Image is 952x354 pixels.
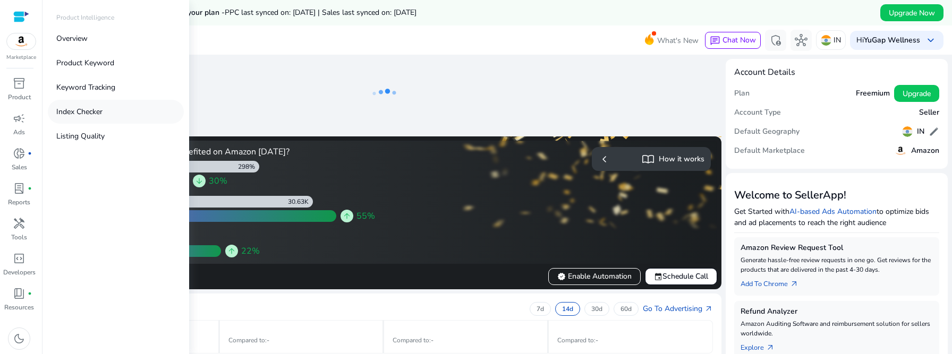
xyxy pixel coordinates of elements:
[766,343,775,352] span: arrow_outward
[343,212,351,220] span: arrow_upward
[56,57,114,68] p: Product Keyword
[856,89,890,98] h5: Freemium
[734,89,750,98] h5: Plan
[741,274,807,289] a: Add To Chrome
[894,144,907,157] img: amazon.svg
[657,31,699,50] span: What's New
[13,112,25,125] span: campaign
[7,33,36,49] img: amazon.svg
[8,92,31,102] p: Product
[864,35,920,45] b: YuGap Wellness
[765,30,786,51] button: admin_panel_settings
[13,77,25,90] span: inventory_2
[13,182,25,195] span: lab_profile
[267,336,269,344] span: -
[741,338,783,353] a: Explorearrow_outward
[911,146,939,156] h5: Amazon
[28,151,32,156] span: fiber_manual_record
[645,268,717,285] button: eventSchedule Call
[56,13,114,22] p: Product Intelligence
[8,197,30,207] p: Reports
[4,303,34,312] p: Resources
[704,305,713,313] span: arrow_outward
[741,255,933,274] p: Generate hassle-free review requests in one go. Get reviews for the products that are delivered i...
[228,335,375,345] p: Compared to :
[856,37,920,44] p: Hi
[591,305,602,313] p: 30d
[734,146,805,156] h5: Default Marketplace
[643,303,713,314] a: Go To Advertisingarrow_outward
[710,36,720,46] span: chat
[834,31,841,49] p: IN
[356,210,375,222] span: 55%
[241,245,260,257] span: 22%
[537,305,544,313] p: 7d
[734,67,795,77] h4: Account Details
[642,153,654,166] span: import_contacts
[790,30,812,51] button: hub
[741,319,933,338] p: Amazon Auditing Software and reimbursement solution for sellers worldwide.
[734,206,939,228] p: Get Started with to optimize bids and ad placements to reach the right audience
[741,244,933,253] h5: Amazon Review Request Tool
[705,32,761,49] button: chatChat Now
[28,291,32,296] span: fiber_manual_record
[620,305,632,313] p: 60d
[722,35,756,45] span: Chat Now
[557,272,566,281] span: verified
[13,287,25,300] span: book_4
[431,336,433,344] span: -
[789,206,877,217] a: AI-based Ads Automation
[924,34,937,47] span: keyboard_arrow_down
[70,8,416,18] h5: Data syncs run less frequently on your plan -
[919,108,939,117] h5: Seller
[209,175,227,187] span: 30%
[393,335,539,345] p: Compared to :
[654,271,708,282] span: Schedule Call
[795,34,807,47] span: hub
[917,127,924,136] h5: IN
[903,88,931,99] span: Upgrade
[227,247,236,255] span: arrow_upward
[225,7,416,18] span: PPC last synced on: [DATE] | Sales last synced on: [DATE]
[3,267,36,277] p: Developers
[56,33,88,44] p: Overview
[562,305,573,313] p: 14d
[790,280,798,288] span: arrow_outward
[929,126,939,137] span: edit
[557,335,704,345] p: Compared to :
[56,131,105,142] p: Listing Quality
[659,155,704,164] h5: How it works
[902,126,913,137] img: in.svg
[12,162,27,172] p: Sales
[880,4,943,21] button: Upgrade Now
[548,268,641,285] button: verifiedEnable Automation
[741,307,933,316] h5: Refund Analyzer
[734,108,781,117] h5: Account Type
[288,197,313,206] div: 30.63K
[734,127,800,136] h5: Default Geography
[13,217,25,230] span: handyman
[28,186,32,191] span: fiber_manual_record
[56,106,103,117] p: Index Checker
[13,147,25,160] span: donut_small
[195,177,203,185] span: arrow_downward
[13,332,25,345] span: dark_mode
[13,127,25,137] p: Ads
[769,34,782,47] span: admin_panel_settings
[13,252,25,265] span: code_blocks
[596,336,598,344] span: -
[889,7,935,19] span: Upgrade Now
[598,153,611,166] span: chevron_left
[894,85,939,102] button: Upgrade
[11,232,27,242] p: Tools
[734,189,939,202] h3: Welcome to SellerApp!
[821,35,831,46] img: in.svg
[557,271,632,282] span: Enable Automation
[6,54,36,62] p: Marketplace
[57,147,380,157] h4: How Smart Automation users benefited on Amazon [DATE]?
[654,272,662,281] span: event
[238,162,259,171] div: 298%
[56,82,115,93] p: Keyword Tracking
